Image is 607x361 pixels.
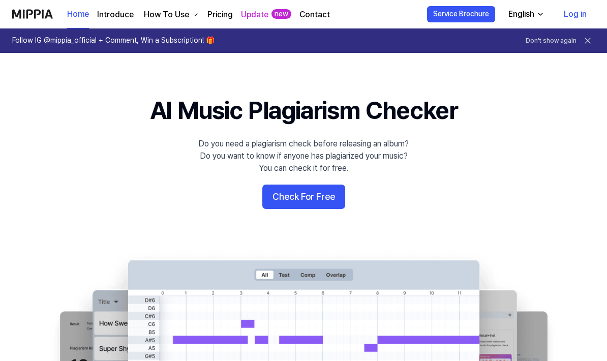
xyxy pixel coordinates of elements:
a: Pricing [207,9,233,21]
button: English [500,4,551,24]
button: Don't show again [526,37,576,45]
button: Check For Free [262,185,345,209]
div: Do you need a plagiarism check before releasing an album? Do you want to know if anyone has plagi... [198,138,409,174]
h1: AI Music Plagiarism Checker [150,94,458,128]
button: Service Brochure [427,6,495,22]
a: Contact [299,9,330,21]
div: English [506,8,536,20]
div: new [271,9,291,19]
a: Introduce [97,9,134,21]
a: Update [241,9,268,21]
button: How To Use [142,9,199,21]
div: How To Use [142,9,191,21]
a: Home [67,1,89,28]
h1: Follow IG @mippia_official + Comment, Win a Subscription! 🎁 [12,36,215,46]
